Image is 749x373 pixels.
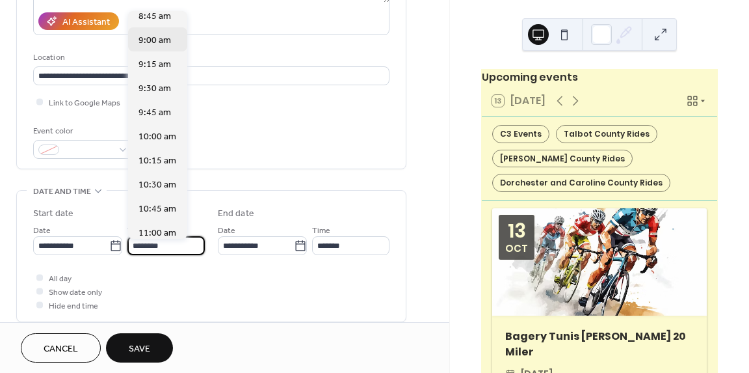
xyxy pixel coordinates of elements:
[138,82,171,96] span: 9:30 am
[508,221,526,241] div: 13
[33,224,51,238] span: Date
[138,106,171,120] span: 9:45 am
[129,342,150,356] span: Save
[482,70,717,85] div: Upcoming events
[49,286,102,299] span: Show date only
[44,342,78,356] span: Cancel
[492,150,633,168] div: [PERSON_NAME] County Rides
[21,333,101,363] button: Cancel
[556,125,657,143] div: Talbot County Rides
[492,329,707,360] div: Bagery Tunis [PERSON_NAME] 20 Miler
[218,224,235,238] span: Date
[33,124,131,138] div: Event color
[492,174,670,192] div: Dorchester and Caroline County Rides
[138,227,176,240] span: 11:00 am
[138,178,176,192] span: 10:30 am
[38,12,119,30] button: AI Assistant
[138,202,176,216] span: 10:45 am
[492,125,549,143] div: C3 Events
[138,34,171,48] span: 9:00 am
[138,58,171,72] span: 9:15 am
[138,130,176,144] span: 10:00 am
[138,10,171,23] span: 8:45 am
[62,16,110,29] div: AI Assistant
[312,224,330,238] span: Time
[33,185,91,199] span: Date and time
[127,224,146,238] span: Time
[49,96,120,110] span: Link to Google Maps
[505,243,528,253] div: Oct
[33,207,73,221] div: Start date
[49,299,98,313] span: Hide end time
[33,51,387,64] div: Location
[106,333,173,363] button: Save
[218,207,254,221] div: End date
[138,154,176,168] span: 10:15 am
[49,272,72,286] span: All day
